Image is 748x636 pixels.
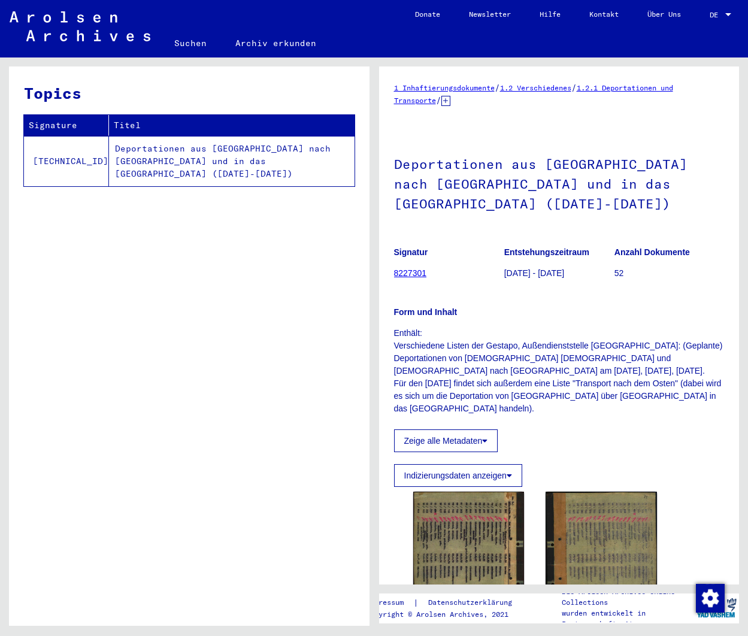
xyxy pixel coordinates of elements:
td: [TECHNICAL_ID] [24,136,109,186]
img: yv_logo.png [694,593,739,623]
b: Entstehungszeitraum [504,247,589,257]
span: DE [710,11,723,19]
td: Deportationen aus [GEOGRAPHIC_DATA] nach [GEOGRAPHIC_DATA] und in das [GEOGRAPHIC_DATA] ([DATE]-[... [109,136,355,186]
p: Die Arolsen Archives Online-Collections [562,586,694,608]
p: Copyright © Arolsen Archives, 2021 [366,609,526,620]
a: 8227301 [394,268,427,278]
th: Titel [109,115,355,136]
th: Signature [24,115,109,136]
img: Arolsen_neg.svg [10,11,150,41]
a: Suchen [160,29,221,57]
b: Signatur [394,247,428,257]
h3: Topics [24,81,354,105]
b: Form und Inhalt [394,307,458,317]
p: [DATE] - [DATE] [504,267,614,280]
span: / [571,82,577,93]
span: / [495,82,500,93]
h1: Deportationen aus [GEOGRAPHIC_DATA] nach [GEOGRAPHIC_DATA] und in das [GEOGRAPHIC_DATA] ([DATE]-[... [394,137,725,229]
a: 1.2 Verschiedenes [500,83,571,92]
img: Zustimmung ändern [696,584,725,613]
p: 52 [614,267,724,280]
span: / [436,95,441,105]
button: Indizierungsdaten anzeigen [394,464,522,487]
a: 1 Inhaftierungsdokumente [394,83,495,92]
button: Zeige alle Metadaten [394,429,498,452]
b: Anzahl Dokumente [614,247,690,257]
a: Impressum [366,596,413,609]
a: Archiv erkunden [221,29,331,57]
a: Datenschutzerklärung [419,596,526,609]
div: | [366,596,526,609]
p: wurden entwickelt in Partnerschaft mit [562,608,694,629]
p: Enthält: Verschiedene Listen der Gestapo, Außendienststelle [GEOGRAPHIC_DATA]: (Geplante) Deporta... [394,327,725,415]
